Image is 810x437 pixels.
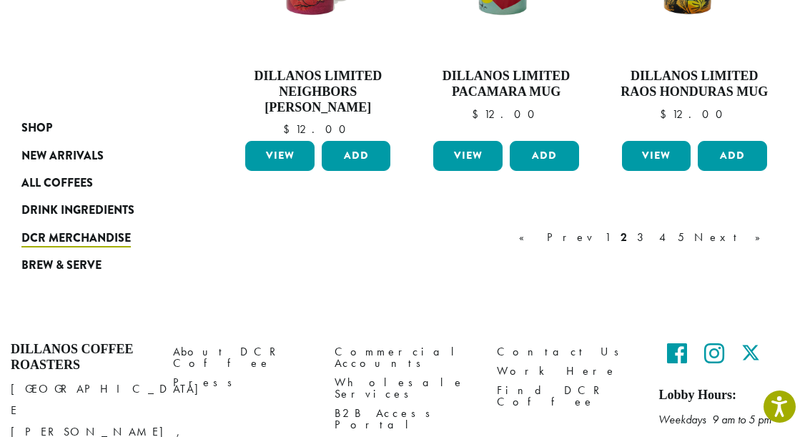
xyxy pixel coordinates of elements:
[21,230,131,247] span: DCR Merchandise
[283,122,295,137] span: $
[472,107,541,122] bdi: 12.00
[11,342,152,373] h4: Dillanos Coffee Roasters
[472,107,484,122] span: $
[21,197,181,224] a: Drink Ingredients
[510,141,579,171] button: Add
[497,342,638,361] a: Contact Us
[602,229,613,246] a: 1
[660,107,672,122] span: $
[430,69,582,99] h4: Dillanos Limited Pacamara Mug
[660,107,729,122] bdi: 12.00
[21,252,181,279] a: Brew & Serve
[245,141,315,171] a: View
[618,69,771,99] h4: Dillanos Limited Raos Honduras Mug
[21,142,181,169] a: New Arrivals
[21,225,181,252] a: DCR Merchandise
[173,373,314,392] a: Press
[433,141,503,171] a: View
[21,257,102,275] span: Brew & Serve
[242,69,394,115] h4: Dillanos Limited Neighbors [PERSON_NAME]
[21,119,52,137] span: Shop
[698,141,767,171] button: Add
[21,202,134,220] span: Drink Ingredients
[658,412,771,427] em: Weekdays 9 am to 5 pm
[656,229,671,246] a: 4
[516,229,598,246] a: « Prev
[283,122,352,137] bdi: 12.00
[634,229,652,246] a: 3
[335,373,475,403] a: Wholesale Services
[658,388,799,403] h5: Lobby Hours:
[21,114,181,142] a: Shop
[21,175,93,192] span: All Coffees
[675,229,687,246] a: 5
[622,141,691,171] a: View
[322,141,391,171] button: Add
[335,404,475,435] a: B2B Access Portal
[173,342,314,373] a: About DCR Coffee
[691,229,774,246] a: Next »
[497,381,638,412] a: Find DCR Coffee
[21,147,104,165] span: New Arrivals
[335,342,475,373] a: Commercial Accounts
[21,170,181,197] a: All Coffees
[618,229,630,246] a: 2
[497,361,638,380] a: Work Here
